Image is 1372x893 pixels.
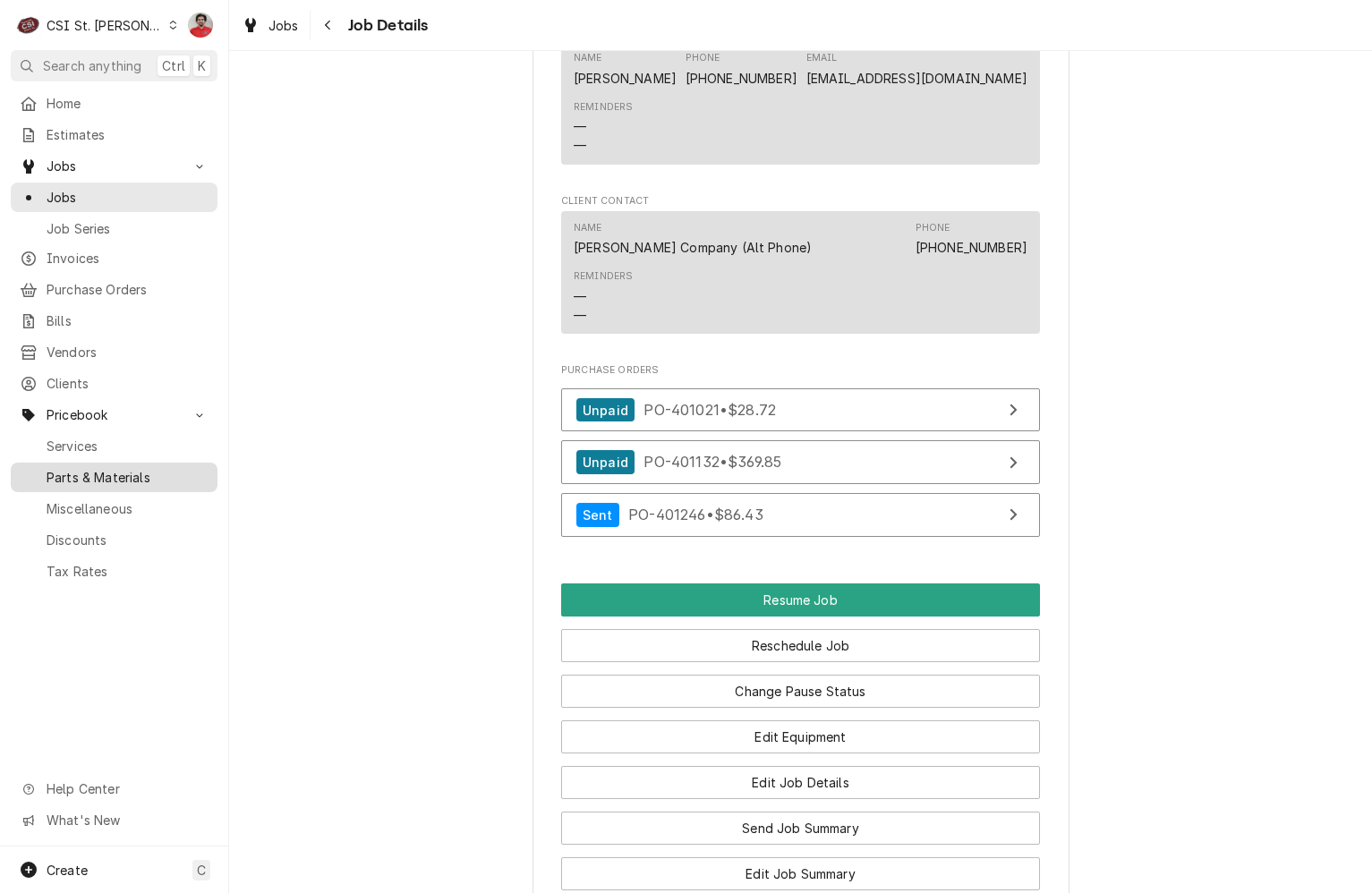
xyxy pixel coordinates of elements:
span: C [197,861,206,880]
a: Jobs [234,11,306,40]
a: View Purchase Order [561,388,1040,432]
a: Go to Help Center [11,774,217,804]
div: Button Group Row [561,845,1040,890]
div: CSI St. Louis's Avatar [16,13,41,38]
div: — [574,287,586,306]
div: Reminders [574,100,633,155]
div: — [574,117,586,136]
div: — [574,306,586,325]
div: Client Contact [561,194,1040,342]
span: Estimates [47,125,209,144]
span: PO-401132 • $369.85 [643,453,781,471]
div: Email [806,51,1027,87]
div: Button Group Row [561,617,1040,662]
a: Tax Rates [11,557,217,586]
span: Jobs [47,188,209,207]
span: Miscellaneous [47,499,209,518]
span: Purchase Orders [561,363,1040,378]
div: [PERSON_NAME] [574,69,677,88]
div: Button Group Row [561,708,1040,753]
div: Name [574,51,677,87]
div: Reminders [574,269,633,284]
span: Create [47,863,88,878]
a: Discounts [11,525,217,555]
div: Nicholas Faubert's Avatar [188,13,213,38]
span: K [198,56,206,75]
span: Purchase Orders [47,280,209,299]
a: Job Series [11,214,217,243]
a: [EMAIL_ADDRESS][DOMAIN_NAME] [806,71,1027,86]
button: Send Job Summary [561,812,1040,845]
div: Sent [576,503,619,527]
div: Phone [686,51,797,87]
span: Vendors [47,343,209,361]
div: Button Group Row [561,583,1040,617]
button: Edit Job Details [561,766,1040,799]
a: Go to Pricebook [11,400,217,429]
button: Reschedule Job [561,629,1040,662]
span: PO-401246 • $86.43 [628,506,763,523]
a: View Purchase Order [561,493,1040,537]
a: Purchase Orders [11,275,217,304]
span: Search anything [43,56,141,75]
button: Change Pause Status [561,675,1040,708]
span: Services [47,437,209,455]
div: [PERSON_NAME] Company (Alt Phone) [574,238,812,257]
span: Job Details [343,13,429,38]
span: Pricebook [47,405,182,424]
div: NF [188,13,213,38]
span: Parts & Materials [47,468,209,487]
div: Unpaid [576,398,635,422]
div: C [16,13,41,38]
div: Contact [561,42,1040,165]
a: Clients [11,369,217,398]
a: Invoices [11,243,217,273]
div: Contact [561,211,1040,334]
a: [PHONE_NUMBER] [686,71,797,86]
button: Search anythingCtrlK [11,50,217,81]
div: Button Group Row [561,662,1040,708]
a: Go to Jobs [11,151,217,181]
span: Invoices [47,249,209,268]
div: Reminders [574,269,633,324]
span: Ctrl [162,56,185,75]
div: CSI St. [PERSON_NAME] [47,16,163,35]
span: Tax Rates [47,562,209,581]
span: Clients [47,374,209,393]
div: Client Contact List [561,211,1040,342]
span: Bills [47,311,209,330]
div: Location Contact [561,24,1040,172]
div: Phone [916,221,950,235]
div: Reminders [574,100,633,115]
a: Home [11,89,217,118]
a: View Purchase Order [561,440,1040,484]
div: Location Contact List [561,42,1040,173]
a: Estimates [11,120,217,149]
div: Email [806,51,838,65]
a: Go to What's New [11,805,217,835]
div: Phone [916,221,1027,257]
div: Phone [686,51,720,65]
span: Client Contact [561,194,1040,208]
span: What's New [47,811,207,829]
a: Services [11,431,217,461]
a: Bills [11,306,217,336]
div: Name [574,221,602,235]
span: Home [47,94,209,113]
div: Unpaid [576,450,635,474]
a: Parts & Materials [11,463,217,492]
a: [PHONE_NUMBER] [916,240,1027,255]
button: Resume Job [561,583,1040,617]
span: Discounts [47,531,209,549]
button: Edit Equipment [561,720,1040,753]
span: Jobs [47,157,182,175]
div: Purchase Orders [561,363,1040,545]
span: Help Center [47,779,207,798]
div: — [574,136,586,155]
div: Button Group Row [561,799,1040,845]
div: Name [574,221,812,257]
span: PO-401021 • $28.72 [643,401,776,419]
button: Edit Job Summary [561,857,1040,890]
span: Job Series [47,219,209,238]
div: Name [574,51,602,65]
